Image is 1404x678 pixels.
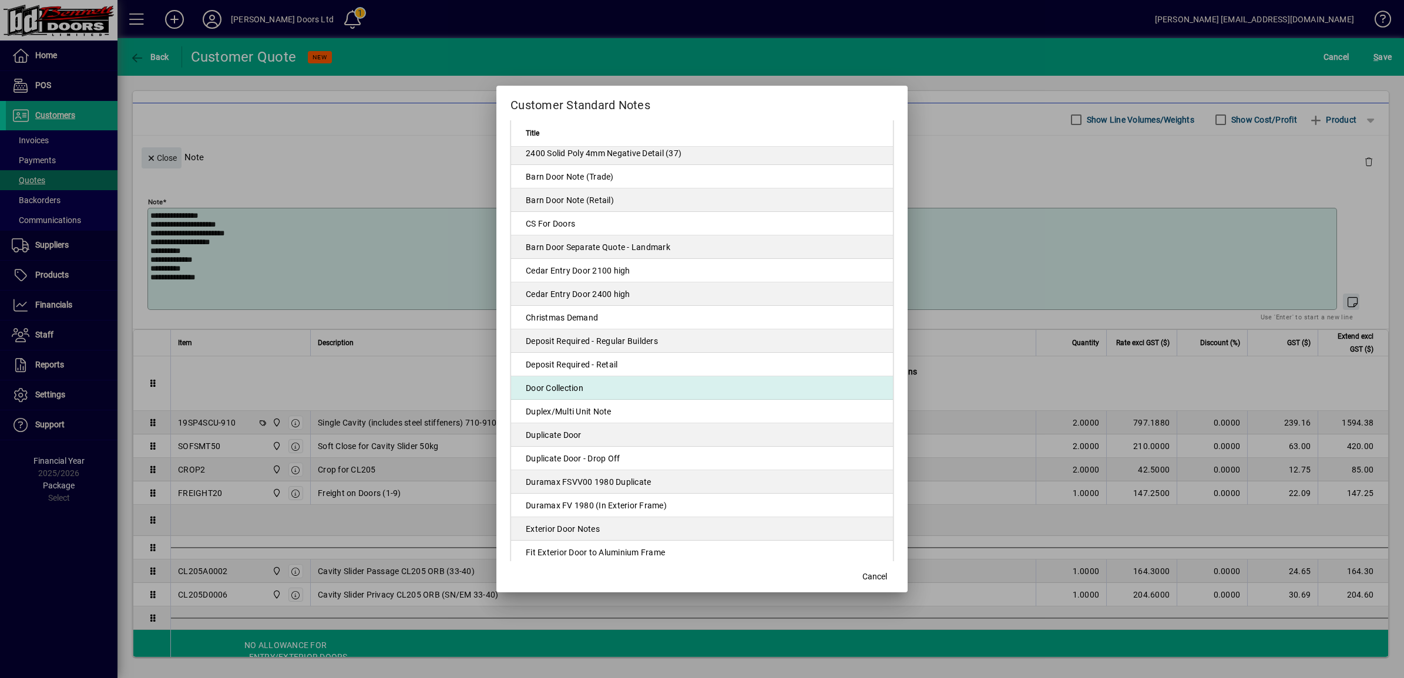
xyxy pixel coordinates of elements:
[511,259,893,282] td: Cedar Entry Door 2100 high
[511,282,893,306] td: Cedar Entry Door 2400 high
[511,329,893,353] td: Deposit Required - Regular Builders
[511,447,893,470] td: Duplicate Door - Drop Off
[511,188,893,212] td: Barn Door Note (Retail)
[511,212,893,235] td: CS For Doors
[511,165,893,188] td: Barn Door Note (Trade)
[856,566,894,588] button: Cancel
[511,353,893,376] td: Deposit Required - Retail
[511,470,893,494] td: Duramax FSVV00 1980 Duplicate
[511,541,893,564] td: Fit Exterior Door to Aluminium Frame
[511,235,893,259] td: Barn Door Separate Quote - Landmark
[511,376,893,400] td: Door Collection
[511,141,893,165] td: 2400 Solid Poly 4mm Negative Detail (37)
[511,494,893,517] td: Duramax FV 1980 (In Exterior Frame)
[496,86,908,120] h2: Customer Standard Notes
[511,306,893,329] td: Christmas Demand
[511,517,893,541] td: Exterior Door Notes
[526,127,539,140] span: Title
[511,400,893,423] td: Duplex/Multi Unit Note
[862,571,887,583] span: Cancel
[511,423,893,447] td: Duplicate Door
